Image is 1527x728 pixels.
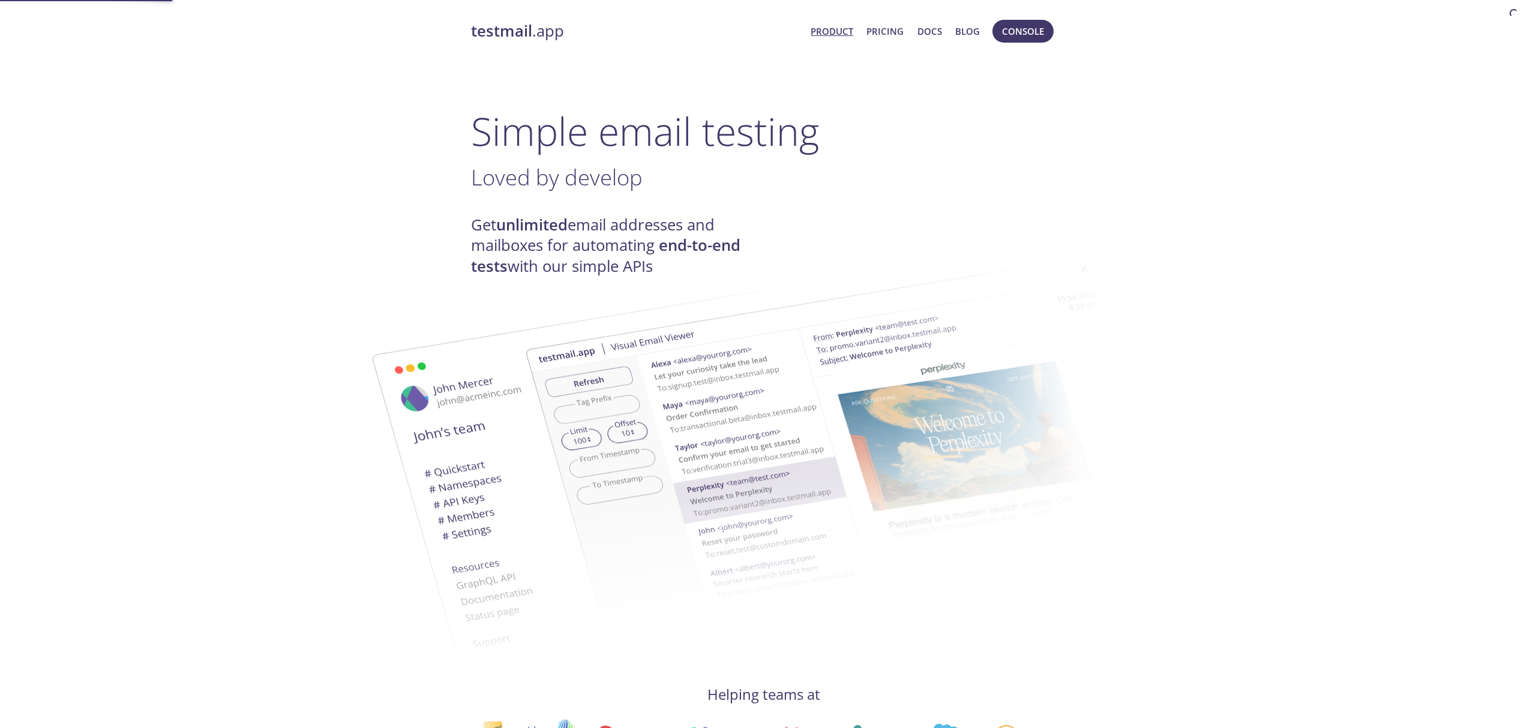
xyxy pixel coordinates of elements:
[471,235,740,276] strong: end-to-end tests
[471,685,1057,704] h4: Helping teams at
[471,108,1057,154] h1: Simple email testing
[471,215,764,277] h4: Get email addresses and mailboxes for automating with our simple APIs
[1002,23,1044,39] span: Console
[866,23,904,39] a: Pricing
[955,23,980,39] a: Blog
[496,214,568,235] strong: unlimited
[992,20,1054,43] button: Console
[471,21,802,41] a: testmail.app
[811,23,853,39] a: Product
[471,20,532,41] strong: testmail
[471,162,643,192] span: Loved by develop
[327,278,975,684] img: testmail-email-viewer
[525,239,1173,645] img: testmail-email-viewer
[917,23,942,39] a: Docs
